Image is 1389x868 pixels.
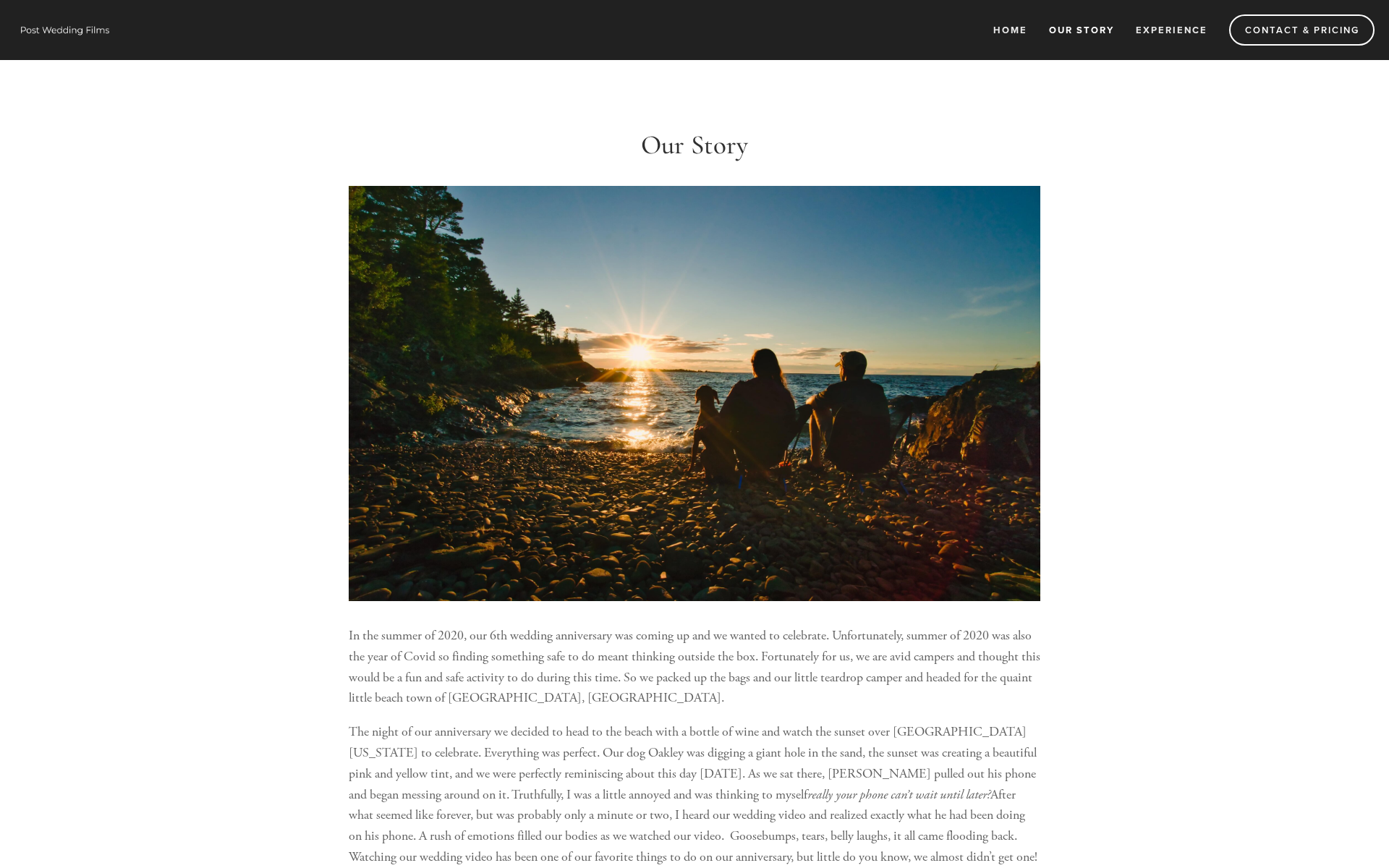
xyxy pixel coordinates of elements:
[1229,14,1375,46] a: Contact & Pricing
[349,186,1040,601] img: SOT05813 copy-min-2.jpeg
[349,626,1040,709] p: In the summer of 2020, our 6th wedding anniversary was coming up and we wanted to celebrate. Unfo...
[349,129,1040,161] h1: Our Story
[807,786,990,803] em: really your phone can’t wait until later?
[14,19,116,41] img: Wisconsin Wedding Videographer
[1126,18,1217,42] a: Experience
[1040,18,1123,42] a: Our Story
[984,18,1037,42] a: Home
